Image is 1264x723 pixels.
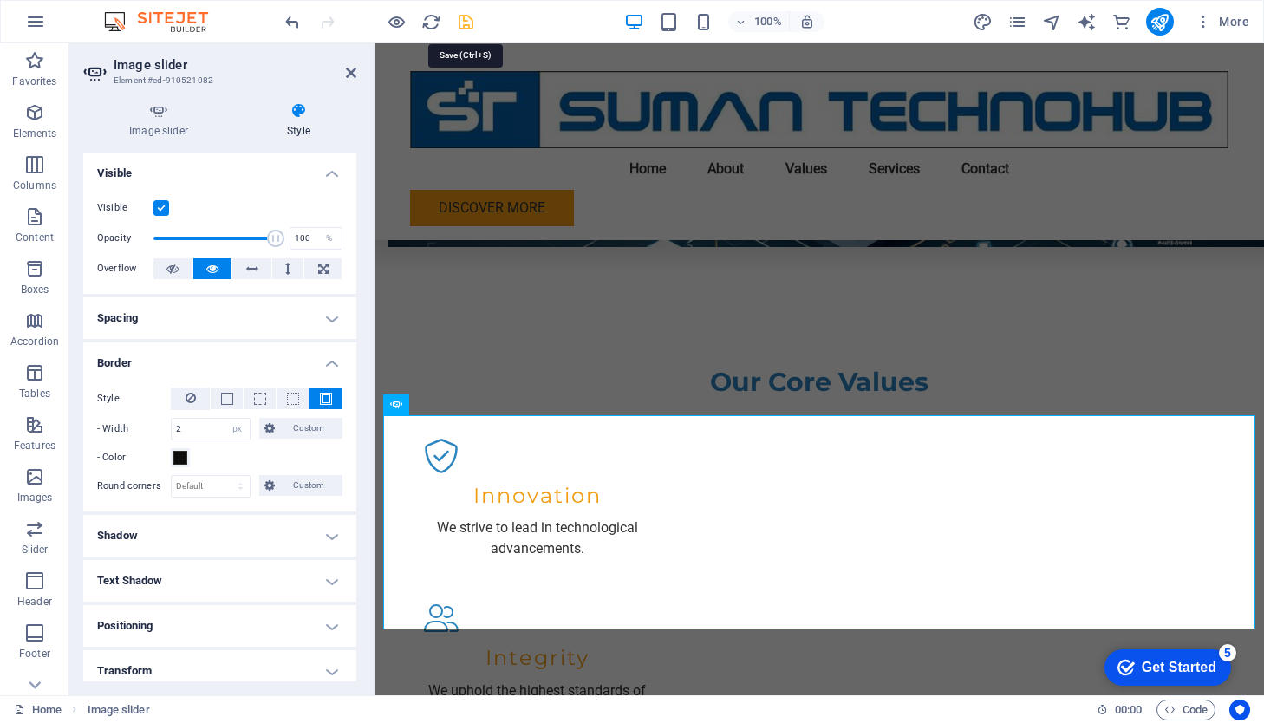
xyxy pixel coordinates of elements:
button: 100% [728,11,790,32]
i: Undo: change_border_style (Ctrl+Z) [283,12,303,32]
p: Footer [19,647,50,661]
i: On resize automatically adjust zoom level to fit chosen device. [799,14,815,29]
button: Usercentrics [1229,700,1250,720]
span: More [1195,13,1249,30]
span: Custom [280,475,338,496]
h4: Image slider [83,102,241,139]
h4: Text Shadow [83,560,356,602]
p: Elements [13,127,57,140]
button: text_generator [1077,11,1098,32]
button: Custom [259,475,343,496]
button: Code [1156,700,1215,720]
label: Visible [97,198,153,218]
nav: breadcrumb [88,700,150,720]
i: Design (Ctrl+Alt+Y) [973,12,993,32]
label: Round corners [97,476,171,497]
div: Get Started [51,19,126,35]
span: Custom [280,418,338,439]
div: 5 [128,3,146,21]
p: Slider [22,543,49,557]
label: - Width [97,419,171,440]
button: Click here to leave preview mode and continue editing [386,11,407,32]
label: Opacity [97,233,153,243]
h4: Style [241,102,356,139]
p: Header [17,595,52,609]
h4: Spacing [83,297,356,339]
button: Custom [259,418,343,439]
a: Click to cancel selection. Double-click to open Pages [14,700,62,720]
button: commerce [1111,11,1132,32]
h4: Visible [83,153,356,184]
h4: Positioning [83,605,356,647]
button: navigator [1042,11,1063,32]
h3: Element #ed-910521082 [114,73,322,88]
p: Images [17,491,53,505]
h4: Transform [83,650,356,692]
button: publish [1146,8,1174,36]
img: Editor Logo [100,11,230,32]
p: Accordion [10,335,59,348]
i: Publish [1150,12,1170,32]
h6: 100% [754,11,782,32]
button: undo [282,11,303,32]
span: Click to select. Double-click to edit [88,700,150,720]
i: Navigator [1042,12,1062,32]
p: Features [14,439,55,453]
div: Get Started 5 items remaining, 0% complete [14,9,140,45]
span: 00 00 [1115,700,1142,720]
button: pages [1007,11,1028,32]
p: Content [16,231,54,244]
p: Favorites [12,75,56,88]
p: Tables [19,387,50,401]
button: save [455,11,476,32]
h4: Border [83,342,356,374]
p: Columns [13,179,56,192]
h6: Session time [1097,700,1143,720]
h2: Image slider [114,57,356,73]
i: AI Writer [1077,12,1097,32]
label: Style [97,388,171,409]
label: Overflow [97,258,153,279]
p: Boxes [21,283,49,296]
i: Commerce [1111,12,1131,32]
label: - Color [97,447,171,468]
h4: Shadow [83,515,356,557]
button: More [1188,8,1256,36]
i: Pages (Ctrl+Alt+S) [1007,12,1027,32]
span: : [1127,703,1130,716]
span: Code [1164,700,1208,720]
button: reload [420,11,441,32]
i: Reload page [421,12,441,32]
button: design [973,11,994,32]
div: % [317,228,342,249]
